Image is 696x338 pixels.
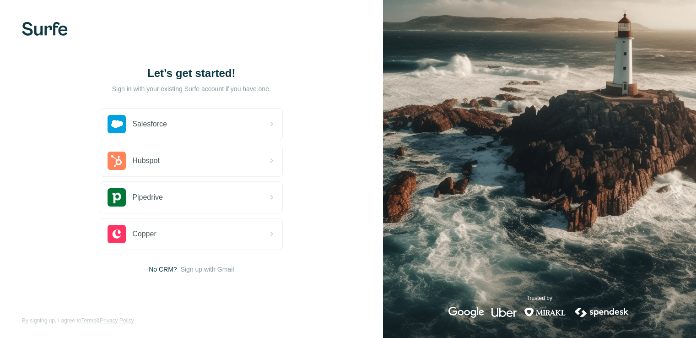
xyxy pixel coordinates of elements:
[22,316,134,325] span: By signing up, I agree to &
[524,307,566,318] img: mirakl's logo
[573,307,630,318] img: spendesk's logo
[22,22,68,36] img: Surfe's logo
[132,229,156,240] span: Copper
[132,155,160,166] span: Hubspot
[81,317,96,324] a: Terms
[527,294,552,302] p: Trusted by
[181,265,234,274] button: Sign up with Gmail
[132,192,163,203] span: Pipedrive
[108,188,126,207] img: pipedrive's logo
[100,66,283,81] h1: Let’s get started!
[491,307,517,318] img: uber's logo
[108,152,126,170] img: hubspot's logo
[149,265,177,274] span: No CRM?
[108,115,126,133] img: salesforce's logo
[112,84,271,93] p: Sign in with your existing Surfe account if you have one.
[108,225,126,243] img: copper's logo
[100,317,134,324] a: Privacy Policy
[448,307,484,318] img: google's logo
[132,119,167,130] span: Salesforce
